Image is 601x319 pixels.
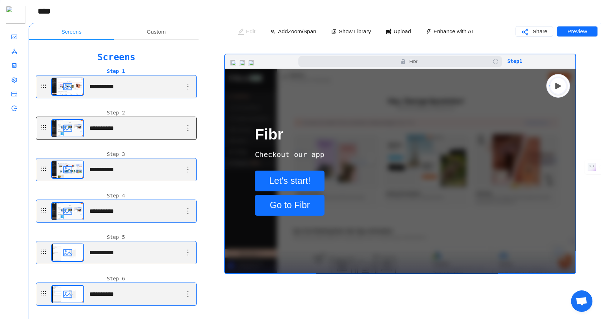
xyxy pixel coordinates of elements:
i: icon: ellipsis [184,166,192,173]
p: Let's start! [262,171,317,191]
button: icon: share-altShare [516,26,553,37]
i: icon: picture [63,207,72,216]
i: icon: fund [11,31,17,45]
i: icon: deployment-unit [11,45,17,59]
i: icon: lock [401,59,406,64]
div: Upload [394,23,411,40]
img: maximizeIcon.svg [248,60,254,65]
i: icon: ellipsis [184,249,192,256]
i: icon: edit [238,28,244,35]
i: icon: picture [63,290,72,299]
p: Share [533,23,547,40]
p: Fibr [251,123,549,146]
img: minimizeIcon.svg [239,60,245,65]
div: Enhance with AI [434,23,473,40]
p: Screens [97,50,135,64]
div: Add Zoom/Span [278,23,316,40]
i: icon: picture [63,82,72,91]
p: Step 4 [107,192,130,200]
p: Step 6 [107,275,130,283]
div: Edit [246,23,255,40]
a: Open chat [571,290,592,312]
i: icon: picture [63,124,72,133]
p: Fibr [409,58,417,65]
i: icon: ellipsis [184,83,192,90]
img: closeIcon.svg [230,60,236,65]
i: icon: ellipsis [184,290,192,298]
i: icon: picture [63,248,72,257]
p: Step 3 [107,151,130,158]
i: icon: setting [11,74,17,88]
i: icon: credit-card [11,88,17,102]
p: Step 1 [502,58,570,65]
p: Step 1 [107,68,130,75]
p: Preview [567,23,587,40]
i: icon: ellipsis [184,124,192,132]
div: Screens [29,23,114,40]
span: Upload [378,26,418,37]
p: Step 5 [107,234,130,241]
div: Custom [114,23,199,40]
i: icon: ellipsis [184,207,192,215]
p: Checkout our app [255,149,549,160]
i: icon: reload [493,59,498,64]
p: Step 2 [107,109,130,117]
button: Preview [557,26,598,37]
i: icon: logout [11,102,17,117]
div: Show Library [339,23,371,40]
p: Go to Fibr [263,195,317,216]
i: icon: thunderbolt [426,29,431,34]
i: icon: picture [63,165,72,174]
